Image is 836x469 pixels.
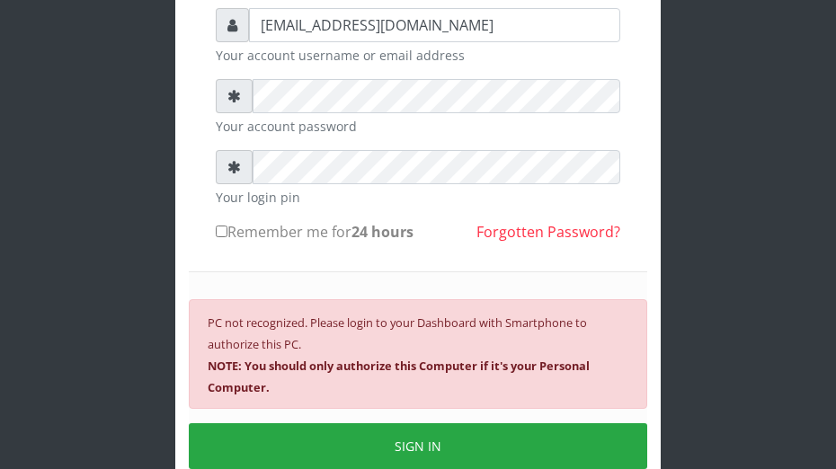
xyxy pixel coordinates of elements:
a: Forgotten Password? [476,222,620,242]
small: Your account password [216,117,620,136]
b: NOTE: You should only authorize this Computer if it's your Personal Computer. [208,358,590,395]
b: 24 hours [351,222,414,242]
input: Username or email address [249,8,620,42]
label: Remember me for [216,221,414,243]
small: Your account username or email address [216,46,620,65]
small: PC not recognized. Please login to your Dashboard with Smartphone to authorize this PC. [208,314,590,395]
small: Your login pin [216,188,620,207]
button: SIGN IN [189,423,647,469]
input: Remember me for24 hours [216,226,227,237]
